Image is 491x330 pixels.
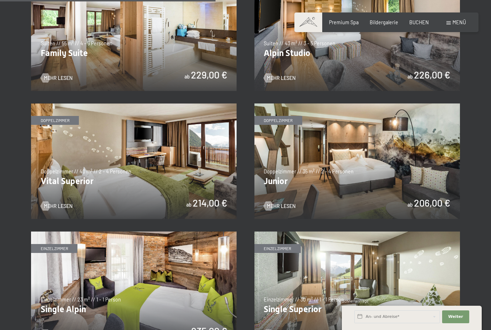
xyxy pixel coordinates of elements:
[254,232,460,235] a: Single Superior
[254,103,460,107] a: Junior
[448,314,463,320] span: Weiter
[264,75,295,82] a: Mehr Lesen
[329,19,359,25] a: Premium Spa
[44,75,72,82] span: Mehr Lesen
[31,103,237,219] img: Vital Superior
[442,310,469,323] button: Weiter
[452,19,466,25] span: Menü
[31,103,237,107] a: Vital Superior
[370,19,398,25] a: Bildergalerie
[41,203,72,210] a: Mehr Lesen
[31,232,237,235] a: Single Alpin
[342,299,369,303] span: Schnellanfrage
[267,203,295,210] span: Mehr Lesen
[44,203,72,210] span: Mehr Lesen
[409,19,429,25] a: BUCHEN
[267,75,295,82] span: Mehr Lesen
[264,203,295,210] a: Mehr Lesen
[41,75,72,82] a: Mehr Lesen
[254,103,460,219] img: Junior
